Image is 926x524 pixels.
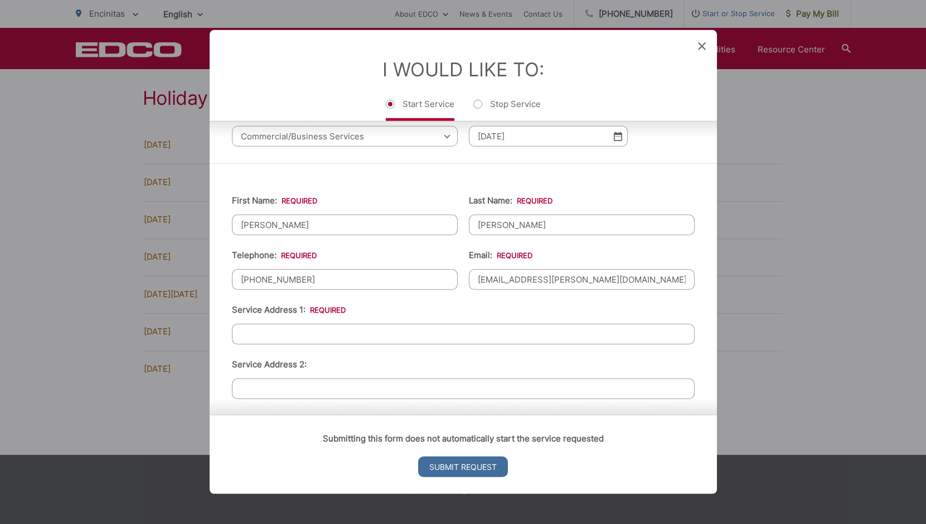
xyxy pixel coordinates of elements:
label: Telephone: [232,250,317,260]
span: Commercial/Business Services [232,126,458,147]
img: Select date [614,132,622,141]
input: Submit Request [418,457,508,477]
label: Email: [469,250,532,260]
label: Stop Service [473,99,541,121]
label: Last Name: [469,196,552,206]
label: Start Service [386,99,454,121]
label: I Would Like To: [382,58,544,81]
label: Service Address 2: [232,360,307,370]
input: Select date [469,126,628,147]
strong: Submitting this form does not automatically start the service requested [323,433,604,444]
label: First Name: [232,196,317,206]
label: Service Address 1: [232,305,346,315]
